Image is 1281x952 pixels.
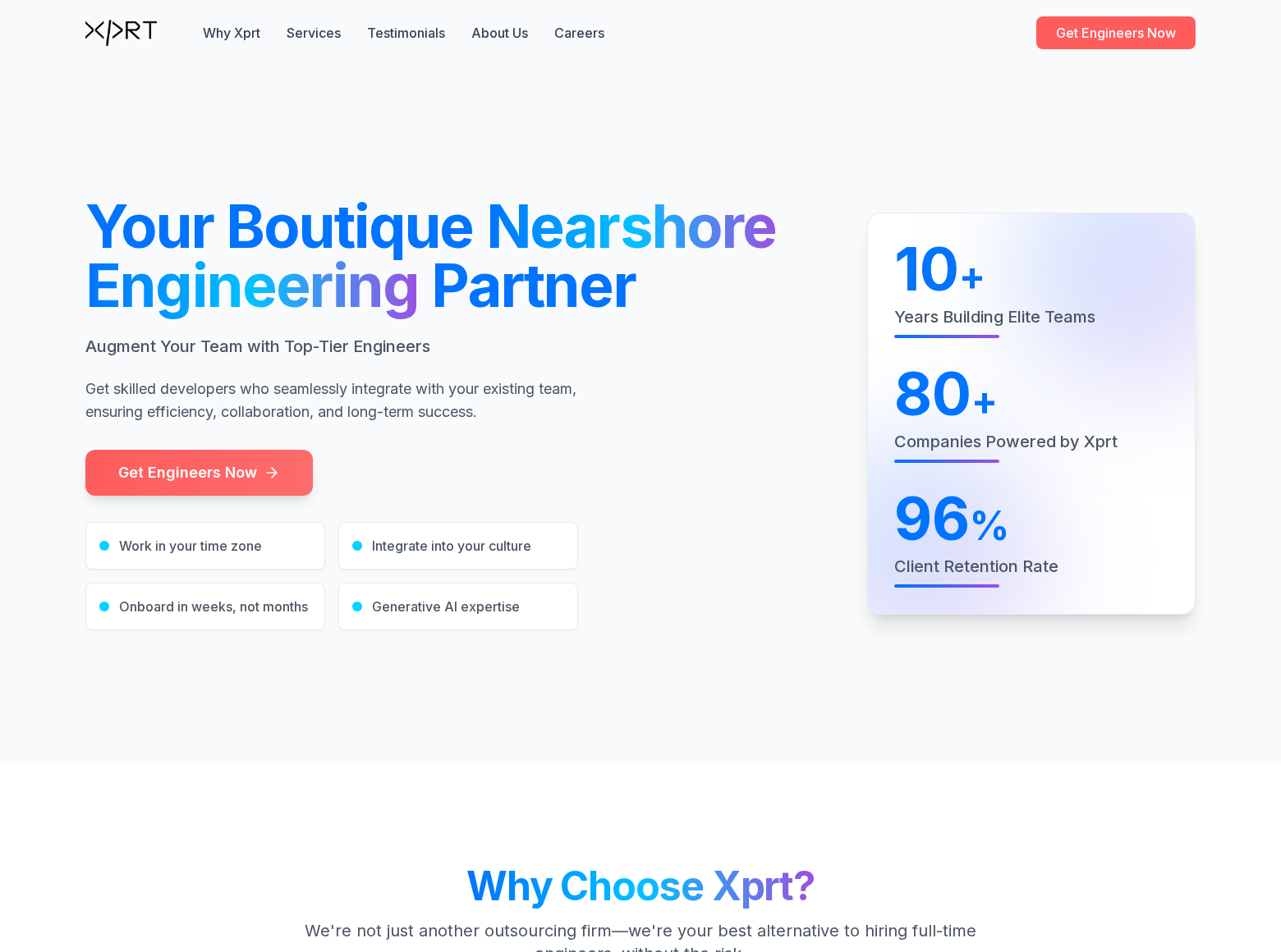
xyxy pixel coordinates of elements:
[119,597,308,616] span: Onboard in weeks, not months
[471,23,528,43] a: About Us
[1036,16,1196,49] a: Get Engineers Now
[959,257,985,296] span: +
[287,23,341,43] button: Services
[894,555,1169,578] p: Client Retention Rate
[203,23,260,43] button: Why Xprt
[894,240,959,299] span: 10
[554,23,604,43] a: Careers
[894,489,970,548] span: 96
[894,364,971,423] span: 80
[85,378,578,423] p: Get skilled developers who seamlessly integrate with your existing team, ensuring efficiency, col...
[372,597,520,616] span: Generative AI expertise
[894,305,1169,328] p: Years Building Elite Teams
[85,20,157,46] img: Xprt Logo
[85,335,578,358] p: Augment Your Team with Top-Tier Engineers
[367,23,445,43] button: Testimonials
[372,536,531,556] span: Integrate into your culture
[894,430,1169,453] p: Companies Powered by Xprt
[970,506,1009,546] span: %
[119,536,262,556] span: Work in your time zone
[466,862,815,910] span: Why Choose Xprt?
[486,190,777,262] span: Nearshore
[85,249,419,321] span: Engineering
[971,382,998,421] span: +
[85,197,828,315] h1: Your Boutique Partner
[85,450,313,496] a: Get Engineers Now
